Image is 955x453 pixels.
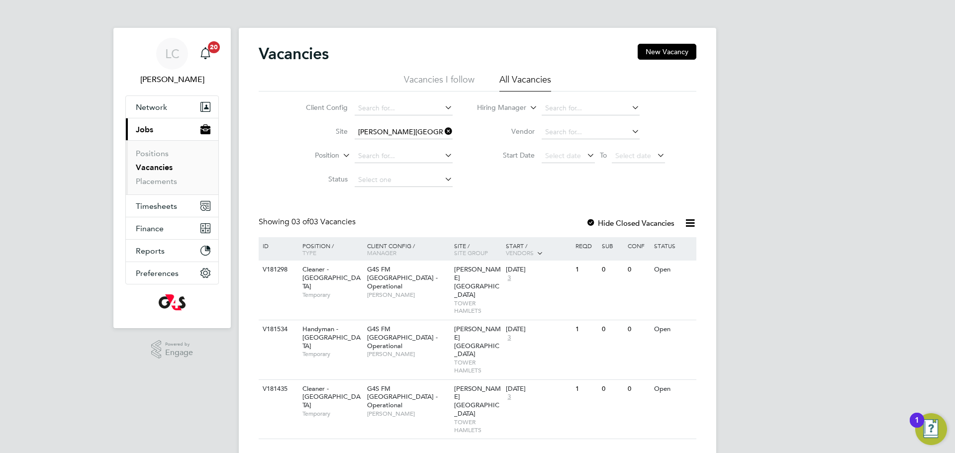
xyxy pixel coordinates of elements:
span: Temporary [302,410,362,418]
div: 1 [915,420,919,433]
span: Select date [545,151,581,160]
div: 1 [573,380,599,398]
a: Placements [136,177,177,186]
div: Client Config / [365,237,452,261]
input: Search for... [542,125,640,139]
div: Jobs [126,140,218,194]
span: [PERSON_NAME] [367,350,449,358]
span: TOWER HAMLETS [454,359,501,374]
span: [PERSON_NAME][GEOGRAPHIC_DATA] [454,325,501,359]
div: V181534 [260,320,295,339]
button: Open Resource Center, 1 new notification [915,413,947,445]
span: Finance [136,224,164,233]
span: Jobs [136,125,153,134]
a: Positions [136,149,169,158]
input: Search for... [355,101,453,115]
label: Client Config [290,103,348,112]
span: Engage [165,349,193,357]
h2: Vacancies [259,44,329,64]
button: Reports [126,240,218,262]
div: [DATE] [506,266,571,274]
li: Vacancies I follow [404,74,475,91]
span: [PERSON_NAME] [367,291,449,299]
div: Reqd [573,237,599,254]
span: Type [302,249,316,257]
span: [PERSON_NAME][GEOGRAPHIC_DATA] [454,265,501,299]
span: Cleaner - [GEOGRAPHIC_DATA] [302,265,361,290]
span: Network [136,102,167,112]
span: 03 of [291,217,309,227]
a: LC[PERSON_NAME] [125,38,219,86]
div: Open [652,320,695,339]
button: Timesheets [126,195,218,217]
div: 0 [625,320,651,339]
label: Site [290,127,348,136]
span: Select date [615,151,651,160]
div: 0 [625,261,651,279]
button: Finance [126,217,218,239]
div: ID [260,237,295,254]
span: Lilingxi Chen [125,74,219,86]
input: Search for... [355,149,453,163]
div: 0 [599,320,625,339]
div: V181435 [260,380,295,398]
span: 20 [208,41,220,53]
span: G4S FM [GEOGRAPHIC_DATA] - Operational [367,325,438,350]
span: Timesheets [136,201,177,211]
span: Reports [136,246,165,256]
div: Conf [625,237,651,254]
label: Hide Closed Vacancies [586,218,674,228]
input: Select one [355,173,453,187]
button: New Vacancy [638,44,696,60]
span: To [597,149,610,162]
div: Open [652,261,695,279]
span: [PERSON_NAME][GEOGRAPHIC_DATA] [454,384,501,418]
div: V181298 [260,261,295,279]
span: Manager [367,249,396,257]
button: Jobs [126,118,218,140]
span: G4S FM [GEOGRAPHIC_DATA] - Operational [367,265,438,290]
div: [DATE] [506,325,571,334]
button: Network [126,96,218,118]
span: 3 [506,393,512,401]
label: Vendor [477,127,535,136]
span: 3 [506,274,512,282]
div: Showing [259,217,358,227]
span: Temporary [302,350,362,358]
label: Hiring Manager [469,103,526,113]
span: G4S FM [GEOGRAPHIC_DATA] - Operational [367,384,438,410]
button: Preferences [126,262,218,284]
nav: Main navigation [113,28,231,328]
div: Open [652,380,695,398]
a: 20 [195,38,215,70]
a: Go to home page [125,294,219,310]
input: Search for... [355,125,453,139]
label: Position [282,151,339,161]
div: Sub [599,237,625,254]
label: Start Date [477,151,535,160]
a: Vacancies [136,163,173,172]
div: Position / [295,237,365,261]
span: Cleaner - [GEOGRAPHIC_DATA] [302,384,361,410]
label: Status [290,175,348,183]
div: Site / [452,237,504,261]
div: 0 [625,380,651,398]
span: Handyman - [GEOGRAPHIC_DATA] [302,325,361,350]
span: Vendors [506,249,534,257]
span: 03 Vacancies [291,217,356,227]
span: Temporary [302,291,362,299]
li: All Vacancies [499,74,551,91]
div: 1 [573,261,599,279]
a: Powered byEngage [151,340,193,359]
span: 3 [506,334,512,342]
div: Start / [503,237,573,262]
div: 0 [599,261,625,279]
span: TOWER HAMLETS [454,299,501,315]
span: LC [165,47,180,60]
span: [PERSON_NAME] [367,410,449,418]
span: Site Group [454,249,488,257]
input: Search for... [542,101,640,115]
span: TOWER HAMLETS [454,418,501,434]
div: Status [652,237,695,254]
div: 1 [573,320,599,339]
